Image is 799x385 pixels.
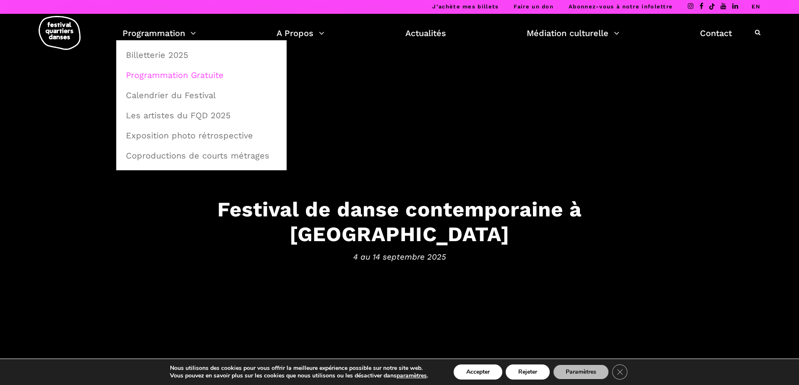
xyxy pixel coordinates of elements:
a: J’achète mes billets [432,3,499,10]
a: A Propos [277,26,324,40]
a: Exposition photo rétrospective [121,126,282,145]
button: paramètres [397,372,427,380]
p: Nous utilisons des cookies pour vous offrir la meilleure expérience possible sur notre site web. [170,364,428,372]
a: EN [752,3,760,10]
a: Actualités [405,26,446,40]
h3: Festival de danse contemporaine à [GEOGRAPHIC_DATA] [139,197,660,247]
a: Les artistes du FQD 2025 [121,106,282,125]
a: Médiation culturelle [527,26,619,40]
button: Accepter [454,364,502,380]
span: 4 au 14 septembre 2025 [139,250,660,263]
a: Programmation Gratuite [121,65,282,85]
button: Close GDPR Cookie Banner [612,364,627,380]
a: Coproductions de courts métrages [121,146,282,165]
img: logo-fqd-med [39,16,81,50]
a: Billetterie 2025 [121,45,282,65]
a: Programmation [123,26,196,40]
a: Abonnez-vous à notre infolettre [569,3,673,10]
button: Rejeter [506,364,550,380]
a: Contact [700,26,732,40]
button: Paramètres [553,364,609,380]
a: Calendrier du Festival [121,86,282,105]
a: Faire un don [514,3,554,10]
p: Vous pouvez en savoir plus sur les cookies que nous utilisons ou les désactiver dans . [170,372,428,380]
